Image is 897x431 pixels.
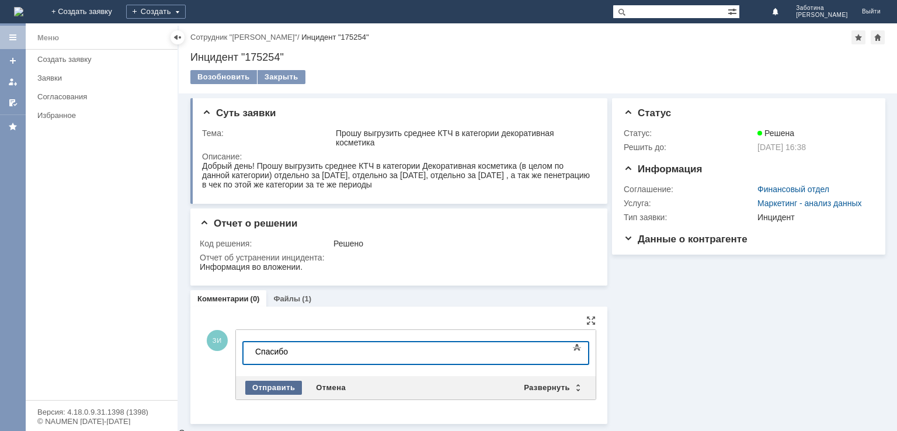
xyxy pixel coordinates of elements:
a: Финансовый отдел [757,185,829,194]
div: / [190,33,301,41]
span: Показать панель инструментов [570,340,584,354]
div: Согласования [37,92,171,101]
span: ЗИ [207,330,228,351]
div: Тип заявки: [624,213,755,222]
div: Описание: [202,152,594,161]
div: Отчет об устранении инцидента: [200,253,594,262]
span: Данные о контрагенте [624,234,747,245]
a: Перейти на домашнюю страницу [14,7,23,16]
span: [DATE] 16:38 [757,142,806,152]
div: Создать заявку [37,55,171,64]
div: Решить до: [624,142,755,152]
span: Решена [757,128,794,138]
span: Расширенный поиск [728,5,739,16]
div: Тема: [202,128,333,138]
div: Спасибо [5,5,171,14]
div: Создать [126,5,186,19]
div: Соглашение: [624,185,755,194]
span: Отчет о решении [200,218,297,229]
div: Добавить в избранное [851,30,865,44]
div: Меню [37,31,59,45]
span: Заботина [796,5,848,12]
div: Инцидент "175254" [190,51,885,63]
div: (1) [302,294,311,303]
span: [PERSON_NAME] [796,12,848,19]
div: Услуга: [624,199,755,208]
a: Создать заявку [4,51,22,70]
a: Комментарии [197,294,249,303]
div: Версия: 4.18.0.9.31.1398 (1398) [37,408,166,416]
span: Информация [624,164,702,175]
span: Суть заявки [202,107,276,119]
a: Мои заявки [4,72,22,91]
img: logo [14,7,23,16]
a: Создать заявку [33,50,175,68]
a: Сотрудник "[PERSON_NAME]" [190,33,297,41]
a: Согласования [33,88,175,106]
div: Статус: [624,128,755,138]
div: (0) [251,294,260,303]
div: © NAUMEN [DATE]-[DATE] [37,418,166,425]
a: Заявки [33,69,175,87]
a: Маркетинг - анализ данных [757,199,862,208]
div: Решено [333,239,592,248]
a: Мои согласования [4,93,22,112]
div: Код решения: [200,239,331,248]
div: Сделать домашней страницей [871,30,885,44]
span: Статус [624,107,671,119]
div: Прошу выгрузить среднее КТЧ в категории декоративная косметика [336,128,592,147]
a: Файлы [273,294,300,303]
div: Заявки [37,74,171,82]
div: Инцидент "175254" [301,33,368,41]
div: Инцидент [757,213,869,222]
div: Избранное [37,111,158,120]
div: На всю страницу [586,316,596,325]
div: Скрыть меню [171,30,185,44]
